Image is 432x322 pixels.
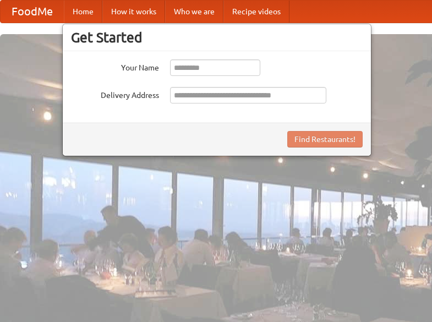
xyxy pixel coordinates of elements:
[1,1,64,23] a: FoodMe
[71,87,159,101] label: Delivery Address
[64,1,102,23] a: Home
[102,1,165,23] a: How it works
[165,1,223,23] a: Who we are
[71,59,159,73] label: Your Name
[223,1,289,23] a: Recipe videos
[287,131,363,148] button: Find Restaurants!
[71,29,363,46] h3: Get Started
